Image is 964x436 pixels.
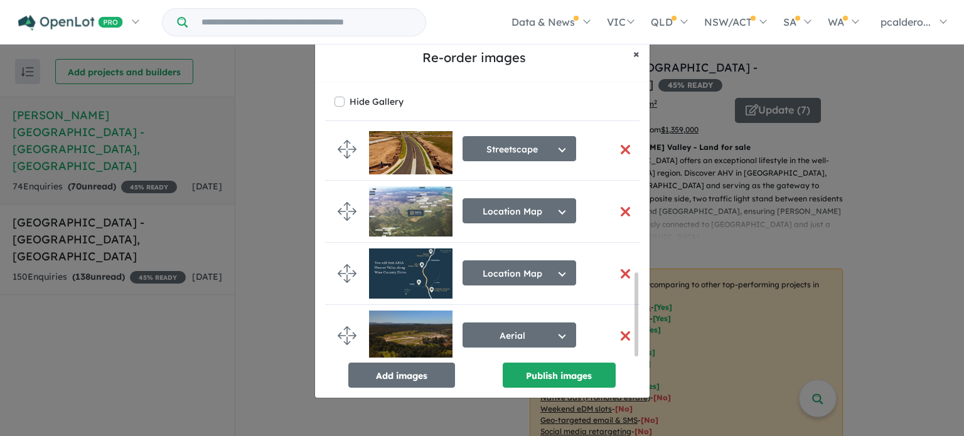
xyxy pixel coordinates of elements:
img: ARIA%20Hunter%20Valley%20Estate%20-%20Rothbury___1702007023_0.jpg [369,186,453,237]
button: Add images [348,363,455,388]
button: Aerial [463,322,576,348]
img: Openlot PRO Logo White [18,15,123,31]
img: drag.svg [338,326,356,345]
img: ARIA%20Hunter%20Valley%20Estate%20-%20Rothbury___1728360998_1.jpg [369,311,453,361]
button: Location Map [463,260,576,285]
button: Publish images [503,363,616,388]
input: Try estate name, suburb, builder or developer [190,9,423,36]
button: Streetscape [463,136,576,161]
img: ARIA%20Hunter%20Valley%20Estate%20-%20Rothbury___1740096165.jpg [369,248,453,299]
img: drag.svg [338,264,356,283]
button: Location Map [463,198,576,223]
h5: Re-order images [325,48,623,67]
img: drag.svg [338,202,356,221]
img: drag.svg [338,140,356,159]
span: × [633,46,640,61]
label: Hide Gallery [350,93,404,110]
span: pcaldero... [881,16,931,28]
img: ARIA%20Hunter%20Valley%20Estate%20-%20Rothbury___1728360998.jpg [369,124,453,174]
